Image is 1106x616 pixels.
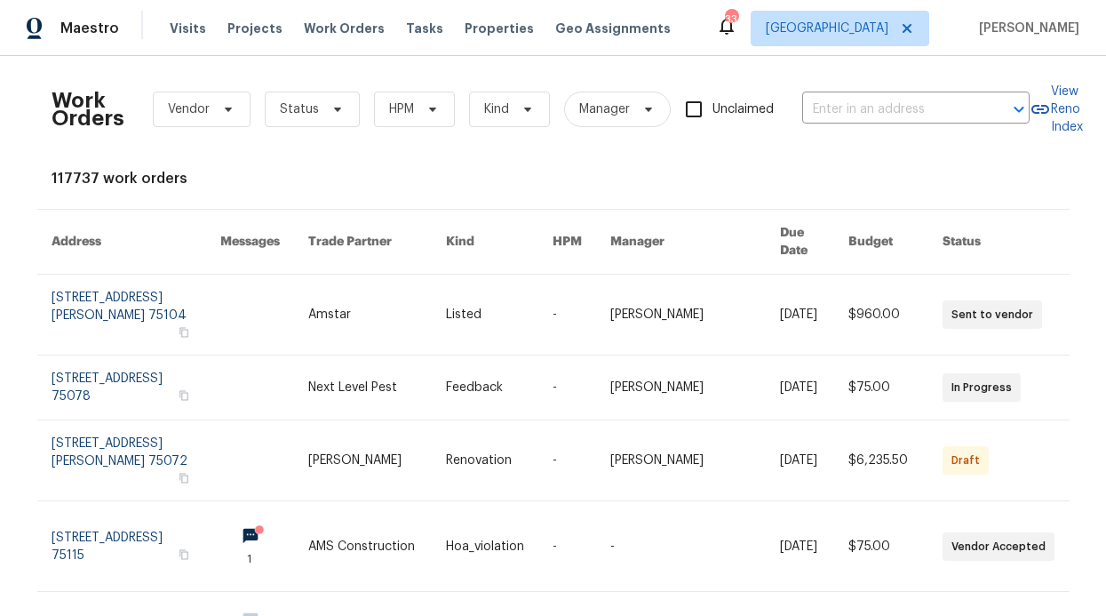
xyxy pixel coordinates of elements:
span: [GEOGRAPHIC_DATA] [766,20,888,37]
span: Vendor [168,100,210,118]
th: HPM [538,210,596,275]
td: Listed [432,275,538,356]
span: Unclaimed [712,100,774,119]
th: Trade Partner [294,210,432,275]
td: Next Level Pest [294,356,432,420]
button: Copy Address [176,547,192,563]
th: Kind [432,210,538,275]
th: Messages [206,210,294,275]
td: AMS Construction [294,501,432,592]
th: Due Date [766,210,835,275]
span: Work Orders [304,20,385,37]
span: Tasks [406,22,443,35]
h2: Work Orders [52,92,124,127]
td: Amstar [294,275,432,356]
td: Feedback [432,356,538,420]
span: Properties [465,20,534,37]
td: - [538,501,596,592]
th: Budget [834,210,928,275]
th: Status [928,210,1069,275]
td: [PERSON_NAME] [596,356,766,420]
button: Copy Address [176,470,192,486]
td: - [596,501,766,592]
td: [PERSON_NAME] [596,275,766,356]
a: View Reno Index [1030,83,1083,136]
span: Visits [170,20,206,37]
input: Enter in an address [802,96,980,124]
span: HPM [389,100,414,118]
td: [PERSON_NAME] [596,420,766,501]
td: - [538,420,596,501]
div: 117737 work orders [52,170,1055,188]
div: 33 [725,11,737,28]
th: Manager [596,210,766,275]
span: Manager [579,100,630,118]
span: Maestro [60,20,119,37]
button: Copy Address [176,324,192,340]
span: Geo Assignments [555,20,671,37]
td: - [538,275,596,356]
button: Copy Address [176,388,192,404]
span: Projects [227,20,282,37]
td: [PERSON_NAME] [294,420,432,501]
span: [PERSON_NAME] [972,20,1079,37]
button: Open [1007,97,1031,122]
span: Kind [484,100,509,118]
td: Hoa_violation [432,501,538,592]
td: Renovation [432,420,538,501]
span: Status [280,100,319,118]
td: - [538,356,596,420]
th: Address [37,210,207,275]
